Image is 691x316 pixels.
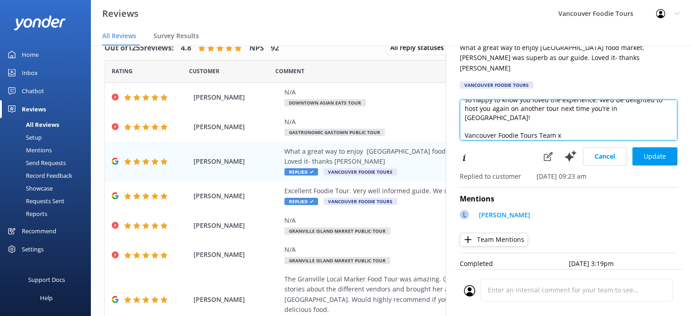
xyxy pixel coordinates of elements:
[5,156,66,169] div: Send Requests
[460,81,533,89] div: Vancouver Foodie Tours
[284,216,616,226] div: N/A
[460,193,677,205] h4: Mentions
[5,169,72,182] div: Record Feedback
[22,240,44,258] div: Settings
[22,100,46,118] div: Reviews
[112,67,133,75] span: Date
[569,259,678,269] p: [DATE] 3:19pm
[154,31,199,40] span: Survey Results
[284,257,390,264] span: Granville Island Market Public Tour
[14,15,66,30] img: yonder-white-logo.png
[284,87,616,97] div: N/A
[460,259,569,269] p: Completed
[284,245,616,255] div: N/A
[5,207,47,220] div: Reports
[5,182,91,195] a: Showcase
[537,171,587,181] p: [DATE] 09:23 am
[284,274,616,315] div: The Granville Local Marker Food Tour was amazing. Our guide [PERSON_NAME] did a great job sharing...
[5,118,91,131] a: All Reviews
[323,168,397,176] span: Vancouver Foodie Tours
[194,92,280,102] span: [PERSON_NAME]
[479,210,530,220] p: [PERSON_NAME]
[5,118,59,131] div: All Reviews
[271,42,279,54] h4: 92
[460,171,521,181] p: Replied to customer
[194,191,280,201] span: [PERSON_NAME]
[275,67,304,75] span: Question
[5,144,91,156] a: Mentions
[5,144,52,156] div: Mentions
[194,122,280,132] span: [PERSON_NAME]
[194,250,280,260] span: [PERSON_NAME]
[284,227,390,235] span: Granville Island Market Public Tour
[5,131,91,144] a: Setup
[460,100,677,140] textarea: Hi [PERSON_NAME], Thank you so much for your kind review! We’re thrilled you enjoyed exploring th...
[5,131,42,144] div: Setup
[40,289,53,307] div: Help
[5,195,91,207] a: Requests Sent
[194,295,280,305] span: [PERSON_NAME]
[460,233,528,246] button: Team Mentions
[284,117,616,127] div: N/A
[194,156,280,166] span: [PERSON_NAME]
[632,147,677,166] button: Update
[189,67,219,75] span: Date
[284,198,318,205] span: Replied
[284,186,616,196] div: Excellent Foodie Tour. Very well informed guide. We recommend not to miss this event.
[22,64,38,82] div: Inbox
[28,271,65,289] div: Support Docs
[102,6,139,21] h3: Reviews
[390,43,449,53] span: All reply statuses
[284,99,366,106] span: Downtown Asian Eats Tour
[5,156,91,169] a: Send Requests
[5,195,65,207] div: Requests Sent
[249,42,264,54] h4: NPS
[460,43,677,73] p: What a great way to enjoy [GEOGRAPHIC_DATA] food market. [PERSON_NAME] was superb as our guide. L...
[284,146,616,167] div: What a great way to enjoy [GEOGRAPHIC_DATA] food market. [PERSON_NAME] was superb as our guide. L...
[474,210,530,222] a: [PERSON_NAME]
[181,42,191,54] h4: 4.8
[22,45,39,64] div: Home
[22,222,56,240] div: Recommend
[460,210,469,219] div: L
[5,182,53,195] div: Showcase
[583,147,627,166] button: Cancel
[104,42,174,54] h4: Out of 1255 reviews:
[102,31,136,40] span: All Reviews
[22,82,44,100] div: Chatbot
[194,221,280,231] span: [PERSON_NAME]
[5,169,91,182] a: Record Feedback
[323,198,397,205] span: Vancouver Foodie Tours
[5,207,91,220] a: Reports
[284,168,318,176] span: Replied
[464,285,475,296] img: user_profile.svg
[284,129,385,136] span: Gastronomic Gastown Public Tour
